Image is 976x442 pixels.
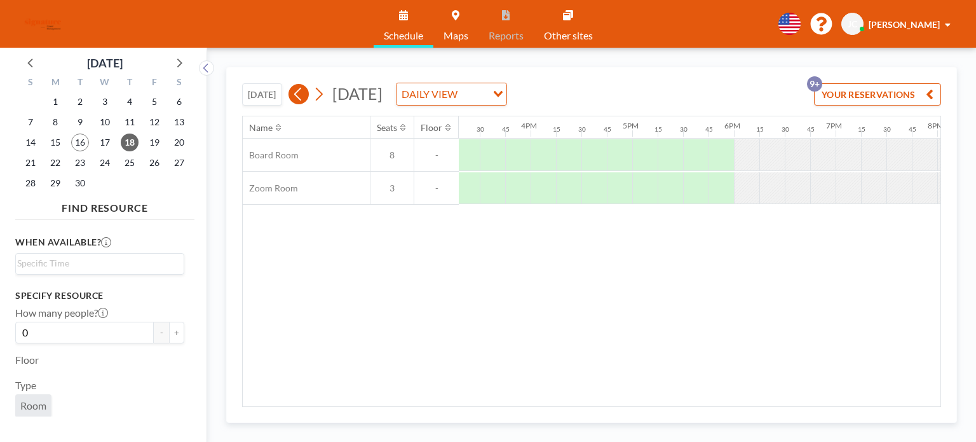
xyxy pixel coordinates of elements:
div: M [43,75,68,92]
span: Other sites [544,31,593,41]
span: Tuesday, September 9, 2025 [71,113,89,131]
span: Monday, September 29, 2025 [46,174,64,192]
span: [DATE] [332,84,383,103]
span: Wednesday, September 17, 2025 [96,134,114,151]
span: Reports [489,31,524,41]
span: Monday, September 1, 2025 [46,93,64,111]
span: Monday, September 15, 2025 [46,134,64,151]
div: T [117,75,142,92]
div: 8PM [928,121,944,130]
span: Thursday, September 11, 2025 [121,113,139,131]
div: 6PM [724,121,740,130]
img: organization-logo [20,11,65,37]
div: 30 [680,125,688,134]
div: Search for option [396,83,506,105]
span: Sunday, September 14, 2025 [22,134,39,151]
span: Board Room [243,149,299,161]
span: Room [20,399,46,412]
div: T [68,75,93,92]
span: 3 [370,183,414,194]
span: Monday, September 22, 2025 [46,154,64,172]
span: Thursday, September 25, 2025 [121,154,139,172]
span: Friday, September 5, 2025 [146,93,163,111]
span: Sunday, September 28, 2025 [22,174,39,192]
div: F [142,75,166,92]
div: 15 [553,125,560,134]
h3: Specify resource [15,290,184,301]
span: Thursday, September 4, 2025 [121,93,139,111]
div: 15 [654,125,662,134]
span: JC [848,18,857,30]
div: 30 [782,125,789,134]
span: Friday, September 12, 2025 [146,113,163,131]
span: Saturday, September 27, 2025 [170,154,188,172]
span: Tuesday, September 16, 2025 [71,134,89,151]
div: S [18,75,43,92]
span: Friday, September 26, 2025 [146,154,163,172]
span: Saturday, September 13, 2025 [170,113,188,131]
span: Wednesday, September 10, 2025 [96,113,114,131]
div: 4PM [521,121,537,130]
span: - [414,183,459,194]
h4: FIND RESOURCE [15,197,194,214]
span: Maps [444,31,468,41]
span: Sunday, September 7, 2025 [22,113,39,131]
span: Wednesday, September 3, 2025 [96,93,114,111]
span: Tuesday, September 23, 2025 [71,154,89,172]
span: [PERSON_NAME] [869,19,940,30]
div: S [166,75,191,92]
span: Saturday, September 6, 2025 [170,93,188,111]
div: 15 [756,125,764,134]
div: W [93,75,118,92]
div: 45 [502,125,510,134]
div: 45 [807,125,815,134]
div: Search for option [16,254,184,273]
div: 30 [883,125,891,134]
p: 9+ [807,76,822,92]
span: Wednesday, September 24, 2025 [96,154,114,172]
span: 8 [370,149,414,161]
div: Seats [377,122,397,134]
span: Saturday, September 20, 2025 [170,134,188,151]
button: YOUR RESERVATIONS9+ [814,83,941,106]
div: [DATE] [87,54,123,72]
span: DAILY VIEW [399,86,460,102]
span: Schedule [384,31,423,41]
span: Friday, September 19, 2025 [146,134,163,151]
label: Floor [15,354,39,366]
span: Thursday, September 18, 2025 [121,134,139,151]
label: How many people? [15,307,108,319]
input: Search for option [461,86,485,102]
div: Floor [421,122,442,134]
span: - [414,149,459,161]
div: 45 [604,125,611,134]
button: - [154,322,169,343]
span: Tuesday, September 2, 2025 [71,93,89,111]
div: 30 [477,125,484,134]
div: Name [249,122,273,134]
div: 5PM [623,121,639,130]
span: Zoom Room [243,183,298,194]
button: + [169,322,184,343]
div: 45 [909,125,916,134]
label: Type [15,379,36,392]
span: Monday, September 8, 2025 [46,113,64,131]
span: Sunday, September 21, 2025 [22,154,39,172]
div: 45 [705,125,713,134]
div: 30 [578,125,586,134]
div: 15 [858,125,865,134]
input: Search for option [17,256,177,270]
button: [DATE] [242,83,282,106]
div: 7PM [826,121,842,130]
span: Tuesday, September 30, 2025 [71,174,89,192]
